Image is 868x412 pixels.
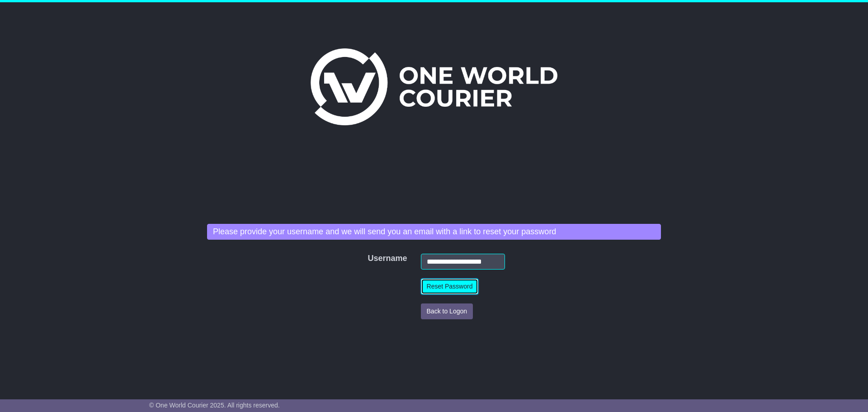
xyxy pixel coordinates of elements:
[421,303,473,319] button: Back to Logon
[149,402,280,409] span: © One World Courier 2025. All rights reserved.
[207,224,661,240] div: Please provide your username and we will send you an email with a link to reset your password
[311,48,557,125] img: One World
[363,254,375,264] label: Username
[421,279,479,294] button: Reset Password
